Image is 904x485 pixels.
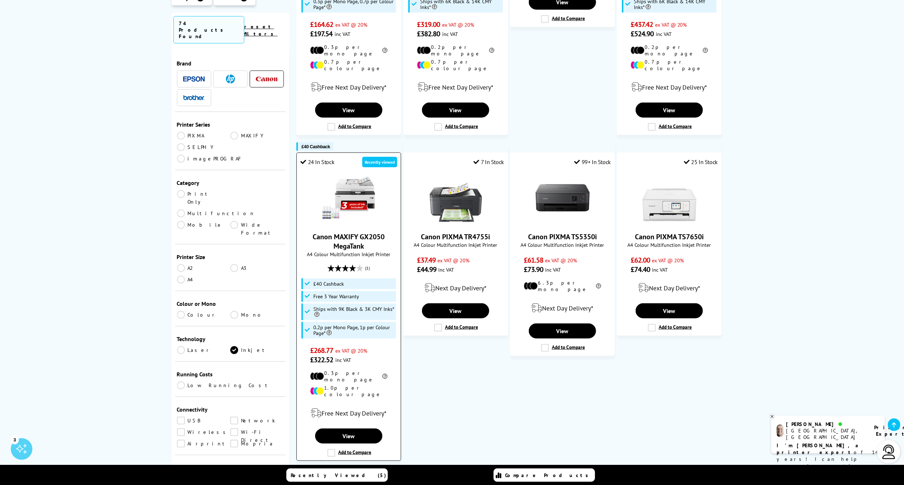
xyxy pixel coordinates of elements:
a: A2 [177,264,231,272]
span: inc VAT [335,357,351,363]
div: 25 In Stock [684,158,718,166]
span: Recently Viewed (5) [291,472,387,479]
a: View [636,103,703,118]
li: 0.7p per colour page [417,59,494,72]
span: A4 Colour Multifunction Inkjet Printer [300,251,397,258]
a: reset filters [244,23,278,37]
span: 0.2p per Mono Page, 1p per Colour Page* [313,325,395,336]
span: inc VAT [439,266,454,273]
label: Add to Compare [327,123,371,131]
a: Compare Products [494,468,595,482]
div: Functionality [177,464,284,471]
span: ex VAT @ 20% [335,347,367,354]
a: Wi-Fi Direct [230,428,284,436]
span: inc VAT [652,266,668,273]
a: Multifunction [177,209,255,217]
a: Mopria [230,440,284,448]
span: £62.00 [631,255,650,265]
div: Printer Series [177,121,284,128]
div: 7 In Stock [473,158,504,166]
div: modal_delivery [300,77,397,97]
a: PIXMA [177,132,231,140]
span: ex VAT @ 20% [335,21,367,28]
span: Ships with 9K Black & 3K CMY Inks* [313,306,395,318]
div: Running Costs [177,371,284,378]
span: £73.90 [524,265,544,274]
a: Canon PIXMA TS5350i [528,232,597,241]
li: 0.3p per mono page [310,370,387,383]
span: £37.49 [417,255,436,265]
div: modal_delivery [407,77,504,97]
a: imagePROGRAF [177,155,244,163]
div: [PERSON_NAME] [786,421,865,427]
span: £40 Cashback [313,281,344,287]
div: modal_delivery [300,403,397,423]
a: Airprint [177,440,231,448]
a: Wireless [177,428,231,436]
p: of 14 years! I can help you choose the right product [777,442,880,476]
img: Epson [183,76,205,82]
li: 0.3p per mono page [310,44,387,57]
span: inc VAT [656,31,672,37]
li: 0.2p per mono page [417,44,494,57]
span: Free 3 Year Warranty [313,294,359,299]
a: Canon PIXMA TS7650i [635,232,704,241]
a: Laser [177,346,231,354]
div: Technology [177,335,284,343]
span: £61.58 [524,255,544,265]
span: A4 Colour Multifunction Inkjet Printer [407,241,504,248]
a: View [636,303,703,318]
a: Print Only [177,190,231,206]
span: 74 Products Found [173,16,244,44]
span: £382.80 [417,29,440,38]
span: £74.40 [631,265,650,274]
label: Add to Compare [648,324,692,332]
span: ex VAT @ 20% [652,257,684,264]
a: A4 [177,276,231,284]
a: Network [230,417,284,425]
a: Mono [230,311,284,319]
a: A3 [230,264,284,272]
span: £40 Cashback [301,144,330,149]
div: Brand [177,60,284,67]
img: Brother [183,95,205,100]
li: 1.0p per colour page [310,385,387,398]
span: ex VAT @ 20% [655,21,687,28]
a: Low Running Cost [177,381,284,389]
li: 6.3p per mono page [524,280,601,293]
label: Add to Compare [541,15,585,23]
div: modal_delivery [621,278,718,298]
label: Add to Compare [327,449,371,457]
label: Add to Compare [434,324,478,332]
img: HP [226,74,235,83]
span: inc VAT [335,31,350,37]
div: [GEOGRAPHIC_DATA], [GEOGRAPHIC_DATA] [786,427,865,440]
a: View [315,429,382,444]
span: (1) [365,261,370,275]
li: 0.2p per mono page [631,44,708,57]
a: Mobile [177,221,231,237]
a: Canon MAXIFY GX2050 MegaTank [322,219,376,226]
div: modal_delivery [514,298,611,318]
a: Canon PIXMA TS5350i [536,219,590,226]
div: Printer Size [177,253,284,260]
div: 3 [11,436,19,444]
div: Recently viewed [362,157,397,167]
a: Canon PIXMA TR4755i [429,219,483,226]
a: View [315,103,382,118]
div: 24 In Stock [300,158,334,166]
a: MAXIFY [230,132,284,140]
span: £164.62 [310,20,333,29]
a: Epson [183,74,205,83]
span: £268.77 [310,346,333,355]
a: Canon PIXMA TS7650i [642,219,696,226]
a: SELPHY [177,143,231,151]
span: ex VAT @ 20% [442,21,474,28]
li: 0.7p per colour page [310,59,387,72]
div: Connectivity [177,406,284,413]
b: I'm [PERSON_NAME], a printer expert [777,442,860,455]
span: £437.42 [631,20,653,29]
div: modal_delivery [621,77,718,97]
span: inc VAT [442,31,458,37]
a: Colour [177,311,231,319]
